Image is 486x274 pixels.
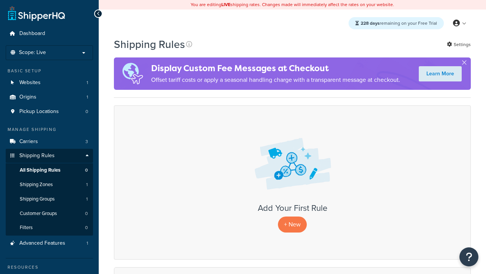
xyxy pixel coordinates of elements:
a: ShipperHQ Home [8,6,65,21]
li: Carriers [6,135,93,149]
span: Shipping Groups [20,196,55,202]
span: Origins [19,94,36,100]
li: Pickup Locations [6,105,93,119]
span: 3 [85,139,88,145]
a: Shipping Groups 1 [6,192,93,206]
span: Advanced Features [19,240,65,247]
li: Shipping Zones [6,178,93,192]
span: 1 [87,80,88,86]
a: Settings [447,39,471,50]
li: Shipping Rules [6,149,93,236]
span: 1 [86,196,88,202]
div: Manage Shipping [6,126,93,133]
div: remaining on your Free Trial [349,17,444,29]
a: Shipping Zones 1 [6,178,93,192]
span: Carriers [19,139,38,145]
b: LIVE [221,1,230,8]
span: Dashboard [19,30,45,37]
h3: Add Your First Rule [122,204,463,213]
h1: Shipping Rules [114,37,185,52]
span: 1 [87,240,88,247]
a: Shipping Rules [6,149,93,163]
span: 0 [85,108,88,115]
p: + New [278,217,307,232]
li: Filters [6,221,93,235]
a: Origins 1 [6,90,93,104]
span: 1 [87,94,88,100]
a: All Shipping Rules 0 [6,163,93,177]
img: duties-banner-06bc72dcb5fe05cb3f9472aba00be2ae8eb53ab6f0d8bb03d382ba314ac3c341.png [114,57,151,90]
a: Pickup Locations 0 [6,105,93,119]
li: Origins [6,90,93,104]
li: Customer Groups [6,207,93,221]
span: All Shipping Rules [20,167,60,174]
span: Scope: Live [19,49,46,56]
a: Websites 1 [6,76,93,90]
div: Resources [6,264,93,271]
li: Advanced Features [6,236,93,250]
span: 1 [86,182,88,188]
li: Shipping Groups [6,192,93,206]
span: Websites [19,80,41,86]
h4: Display Custom Fee Messages at Checkout [151,62,400,75]
span: 0 [85,167,88,174]
div: Basic Setup [6,68,93,74]
span: Shipping Zones [20,182,53,188]
li: All Shipping Rules [6,163,93,177]
span: 0 [85,225,88,231]
li: Websites [6,76,93,90]
a: Advanced Features 1 [6,236,93,250]
span: Customer Groups [20,210,57,217]
p: Offset tariff costs or apply a seasonal handling charge with a transparent message at checkout. [151,75,400,85]
a: Carriers 3 [6,135,93,149]
button: Open Resource Center [459,247,478,266]
a: Learn More [419,66,462,81]
span: Pickup Locations [19,108,59,115]
a: Customer Groups 0 [6,207,93,221]
a: Dashboard [6,27,93,41]
span: Filters [20,225,33,231]
a: Filters 0 [6,221,93,235]
span: Shipping Rules [19,153,55,159]
strong: 228 days [361,20,380,27]
span: 0 [85,210,88,217]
